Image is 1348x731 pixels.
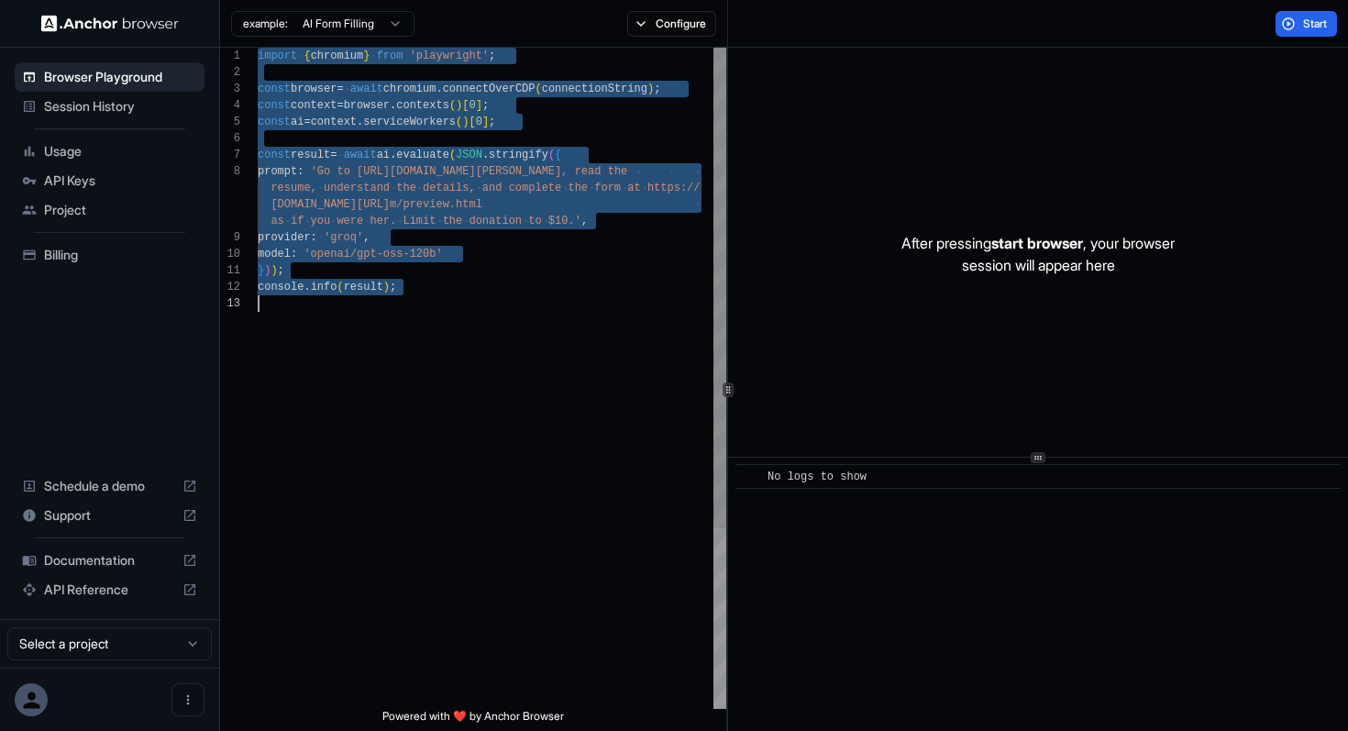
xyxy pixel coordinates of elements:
[382,709,564,731] span: Powered with ❤️ by Anchor Browser
[377,149,390,161] span: ai
[390,99,396,112] span: .
[482,99,489,112] span: ;
[44,201,197,219] span: Project
[311,231,317,244] span: :
[536,83,542,95] span: (
[220,48,240,64] div: 1
[220,163,240,180] div: 8
[601,182,700,194] span: orm at https://
[581,215,588,227] span: ,
[482,149,489,161] span: .
[258,99,291,112] span: const
[291,149,330,161] span: result
[304,50,310,62] span: {
[220,295,240,312] div: 13
[258,231,311,244] span: provider
[220,114,240,130] div: 5
[15,92,204,121] div: Session History
[542,83,647,95] span: connectionString
[449,99,456,112] span: (
[220,147,240,163] div: 7
[220,279,240,295] div: 12
[44,142,197,161] span: Usage
[15,195,204,225] div: Project
[344,99,390,112] span: browser
[377,50,403,62] span: from
[1276,11,1337,37] button: Start
[443,83,536,95] span: connectOverCDP
[41,15,179,32] img: Anchor Logo
[390,149,396,161] span: .
[588,165,627,178] span: ad the
[396,99,449,112] span: contexts
[396,149,449,161] span: evaluate
[768,471,867,483] span: No logs to show
[456,99,462,112] span: )
[330,149,337,161] span: =
[44,581,175,599] span: API Reference
[901,232,1175,276] p: After pressing , your browser session will appear here
[44,97,197,116] span: Session History
[220,262,240,279] div: 11
[654,83,660,95] span: ;
[220,246,240,262] div: 10
[297,165,304,178] span: :
[258,149,291,161] span: const
[15,471,204,501] div: Schedule a demo
[410,50,489,62] span: 'playwright'
[469,116,475,128] span: [
[344,149,377,161] span: await
[337,281,343,294] span: (
[745,468,754,486] span: ​
[476,116,482,128] span: 0
[258,50,297,62] span: import
[271,264,277,277] span: )
[15,240,204,270] div: Billing
[363,50,370,62] span: }
[304,248,442,260] span: 'openai/gpt-oss-120b'
[311,165,588,178] span: 'Go to [URL][DOMAIN_NAME][PERSON_NAME], re
[220,81,240,97] div: 3
[258,281,304,294] span: console
[15,546,204,575] div: Documentation
[476,99,482,112] span: ]
[243,17,288,31] span: example:
[311,281,337,294] span: info
[324,231,363,244] span: 'groq'
[271,198,390,211] span: [DOMAIN_NAME][URL]
[258,248,291,260] span: model
[15,575,204,604] div: API Reference
[449,149,456,161] span: (
[390,281,396,294] span: ;
[271,182,601,194] span: resume, understand the details, and complete the f
[15,137,204,166] div: Usage
[337,83,343,95] span: =
[271,215,580,227] span: as if you were her. Limit the donation to $10.'
[647,83,654,95] span: )
[44,246,197,264] span: Billing
[264,264,271,277] span: )
[436,83,442,95] span: .
[258,165,297,178] span: prompt
[489,149,548,161] span: stringify
[171,683,204,716] button: Open menu
[220,130,240,147] div: 6
[991,234,1083,252] span: start browser
[15,166,204,195] div: API Keys
[220,229,240,246] div: 9
[482,116,489,128] span: ]
[220,97,240,114] div: 4
[363,116,456,128] span: serviceWorkers
[337,99,343,112] span: =
[304,281,310,294] span: .
[456,116,462,128] span: (
[15,62,204,92] div: Browser Playground
[311,116,357,128] span: context
[291,83,337,95] span: browser
[456,149,482,161] span: JSON
[357,116,363,128] span: .
[344,281,383,294] span: result
[462,99,469,112] span: [
[383,281,390,294] span: )
[363,231,370,244] span: ,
